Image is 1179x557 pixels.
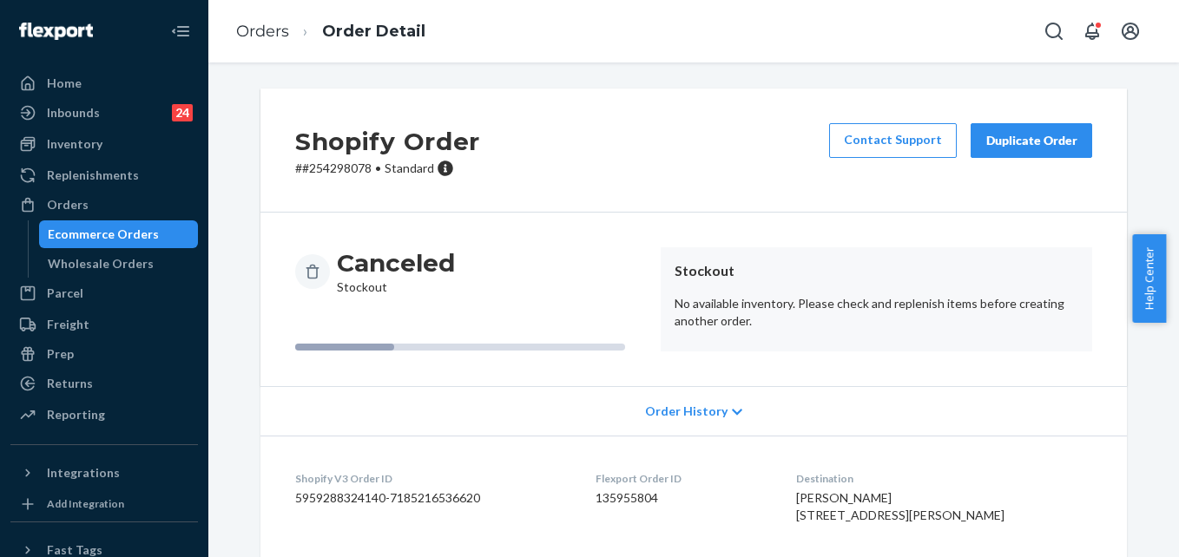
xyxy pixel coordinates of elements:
div: Inbounds [47,104,100,121]
a: Inventory [10,130,198,158]
a: Replenishments [10,161,198,189]
div: Reporting [47,406,105,423]
div: Add Integration [47,496,124,511]
div: Replenishments [47,167,139,184]
div: Inventory [47,135,102,153]
a: Parcel [10,279,198,307]
button: Open account menu [1113,14,1148,49]
button: Integrations [10,459,198,487]
a: Ecommerce Orders [39,220,199,248]
div: Freight [47,316,89,333]
div: Prep [47,345,74,363]
span: • [375,161,381,175]
button: Open Search Box [1037,14,1071,49]
div: Wholesale Orders [48,255,154,272]
p: # #254298078 [295,160,480,177]
dd: 5959288324140-7185216536620 [295,489,568,507]
a: Freight [10,311,198,338]
button: Close Navigation [163,14,198,49]
a: Orders [10,191,198,219]
iframe: Opens a widget where you can chat to one of our agents [1069,505,1162,548]
span: Order History [645,403,728,420]
p: No available inventory. Please check and replenish items before creating another order. [675,295,1078,330]
h3: Canceled [337,247,455,278]
div: Orders [47,196,89,213]
dt: Shopify V3 Order ID [295,471,568,486]
div: Stockout [337,247,455,296]
a: Home [10,69,198,97]
span: [PERSON_NAME] [STREET_ADDRESS][PERSON_NAME] [796,490,1004,522]
div: Home [47,75,82,92]
div: 24 [172,104,193,121]
a: Prep [10,340,198,368]
ol: breadcrumbs [222,6,439,57]
span: Standard [385,161,434,175]
button: Open notifications [1075,14,1110,49]
a: Order Detail [322,22,425,41]
a: Add Integration [10,494,198,514]
div: Parcel [47,285,83,302]
dt: Flexport Order ID [596,471,769,486]
a: Reporting [10,401,198,429]
div: Duplicate Order [985,132,1077,149]
a: Wholesale Orders [39,250,199,278]
h2: Shopify Order [295,123,480,160]
a: Contact Support [829,123,957,158]
div: Ecommerce Orders [48,226,159,243]
a: Orders [236,22,289,41]
img: Flexport logo [19,23,93,40]
div: Integrations [47,464,120,482]
dt: Destination [796,471,1092,486]
div: Returns [47,375,93,392]
a: Returns [10,370,198,397]
dd: 135955804 [596,489,769,507]
button: Duplicate Order [971,123,1092,158]
header: Stockout [675,261,1078,281]
button: Help Center [1132,234,1166,323]
a: Inbounds24 [10,99,198,127]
